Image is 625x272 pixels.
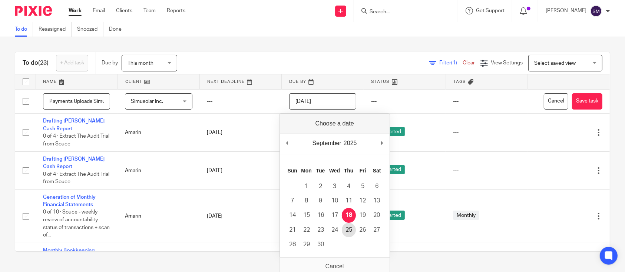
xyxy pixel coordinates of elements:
span: Simusolar Inc. [131,99,163,104]
img: svg%3E [590,5,602,17]
button: 23 [314,223,328,237]
abbr: Thursday [344,168,353,174]
button: 15 [300,208,314,222]
a: Drafting [PERSON_NAME] Cash Report [43,157,105,169]
span: 0 of 10 · Souce - weekly review of accountability status of transactions + scan of... [43,210,110,238]
button: 17 [328,208,342,222]
div: --- [453,129,520,136]
button: 21 [285,223,300,237]
input: Search [369,9,436,16]
span: Monthly [453,211,479,220]
button: 20 [370,208,384,222]
div: September [311,138,343,149]
abbr: Sunday [288,168,297,174]
input: Task name [43,93,110,110]
button: 2 [314,179,328,194]
a: Reports [167,7,185,14]
button: 8 [300,194,314,208]
button: 29 [300,237,314,252]
button: 28 [285,237,300,252]
span: Filter [439,60,463,66]
abbr: Tuesday [316,168,325,174]
p: [PERSON_NAME] [546,7,586,14]
a: Clients [116,7,132,14]
a: Snoozed [77,22,103,37]
p: Due by [102,59,118,67]
button: 12 [356,194,370,208]
span: This month [128,61,153,66]
img: Pixie [15,6,52,16]
button: 25 [342,223,356,237]
span: (1) [451,60,457,66]
button: 14 [285,208,300,222]
a: Done [109,22,127,37]
td: Amarin [118,152,199,190]
a: Reassigned [39,22,72,37]
a: To do [15,22,33,37]
button: 4 [342,179,356,194]
button: 18 [342,208,356,222]
span: Select saved view [534,61,576,66]
td: --- [200,89,282,114]
button: 10 [328,194,342,208]
h1: To do [23,59,49,67]
button: 5 [356,179,370,194]
button: 19 [356,208,370,222]
button: 24 [328,223,342,237]
span: (23) [38,60,49,66]
a: Work [69,7,82,14]
button: 6 [370,179,384,194]
button: 16 [314,208,328,222]
a: Team [143,7,156,14]
td: Amarin [118,189,199,243]
span: Tags [453,80,466,84]
button: 1 [300,179,314,194]
a: Drafting [PERSON_NAME] Cash Report [43,118,105,131]
input: Use the arrow keys to pick a date [289,93,356,110]
a: + Add task [56,55,88,71]
td: [DATE] [200,152,282,190]
button: 13 [370,194,384,208]
a: Email [93,7,105,14]
abbr: Friday [360,168,366,174]
span: 0 of 4 · Extract The Audit Trial from Souce [43,134,109,147]
button: 7 [285,194,300,208]
span: Get Support [476,8,505,13]
div: --- [453,167,520,174]
abbr: Wednesday [329,168,340,174]
abbr: Saturday [373,168,381,174]
a: Clear [463,60,475,66]
button: 22 [300,223,314,237]
span: View Settings [491,60,523,66]
span: 0 of 4 · Extract The Audit Trial from Souce [43,172,109,185]
button: 11 [342,194,356,208]
button: 3 [328,179,342,194]
button: Next Month [378,138,386,149]
td: Amarin [118,114,199,152]
a: Generation of Monthly Financial Statements [43,195,96,207]
td: [DATE] [200,114,282,152]
button: Cancel [544,93,568,110]
button: 27 [370,223,384,237]
button: 9 [314,194,328,208]
abbr: Monday [301,168,311,174]
td: --- [364,89,446,114]
td: --- [446,89,528,114]
div: 2025 [343,138,358,149]
td: [DATE] [200,189,282,243]
button: 30 [314,237,328,252]
button: Save task [572,93,602,110]
button: Previous Month [284,138,291,149]
button: 26 [356,223,370,237]
a: Monthly Bookkeeping [43,248,95,253]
